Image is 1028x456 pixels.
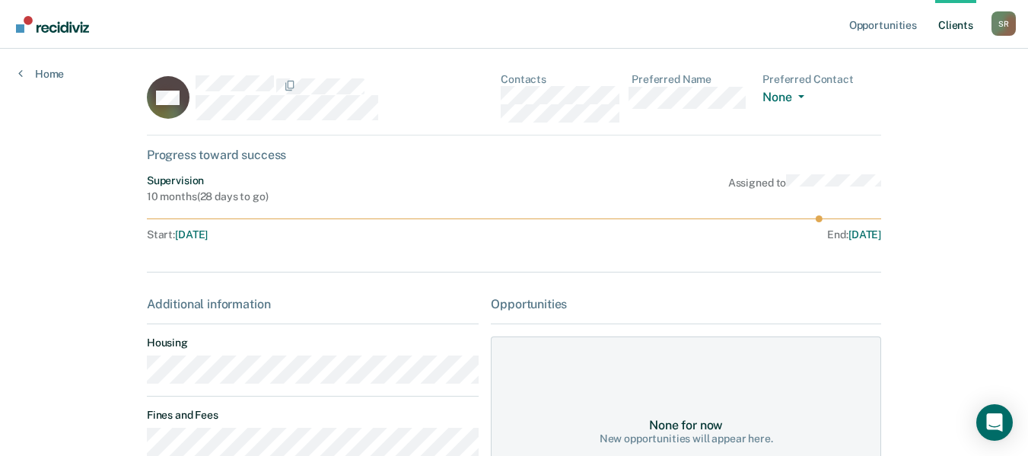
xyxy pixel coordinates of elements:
[147,174,269,187] div: Supervision
[147,336,479,349] dt: Housing
[991,11,1016,36] button: Profile dropdown button
[728,174,881,203] div: Assigned to
[147,190,269,203] div: 10 months ( 28 days to go )
[501,73,619,86] dt: Contacts
[16,16,89,33] img: Recidiviz
[649,418,723,432] div: None for now
[991,11,1016,36] div: S R
[147,297,479,311] div: Additional information
[762,90,810,107] button: None
[976,404,1013,441] div: Open Intercom Messenger
[632,73,750,86] dt: Preferred Name
[147,409,479,422] dt: Fines and Fees
[18,67,64,81] a: Home
[600,432,773,445] div: New opportunities will appear here.
[147,148,881,162] div: Progress toward success
[762,73,881,86] dt: Preferred Contact
[848,228,881,241] span: [DATE]
[520,228,881,241] div: End :
[175,228,208,241] span: [DATE]
[147,228,514,241] div: Start :
[491,297,881,311] div: Opportunities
